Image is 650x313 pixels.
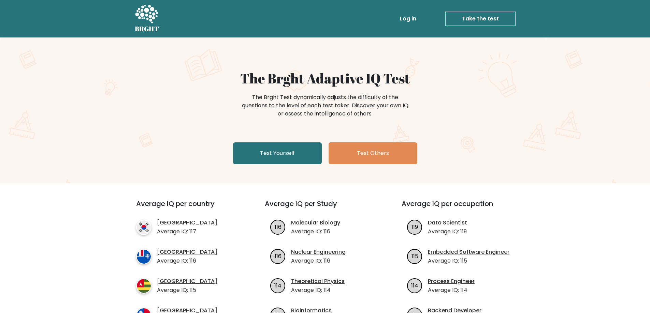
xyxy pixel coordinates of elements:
[159,70,492,87] h1: The Brght Adaptive IQ Test
[411,223,418,231] text: 119
[428,286,475,294] p: Average IQ: 114
[428,248,509,256] a: Embedded Software Engineer
[275,252,281,260] text: 116
[428,219,467,227] a: Data Scientist
[428,228,467,236] p: Average IQ: 119
[157,219,217,227] a: [GEOGRAPHIC_DATA]
[411,281,418,289] text: 114
[275,223,281,231] text: 116
[291,286,345,294] p: Average IQ: 114
[397,12,419,26] a: Log in
[445,12,516,26] a: Take the test
[274,281,281,289] text: 114
[136,220,151,235] img: country
[136,278,151,294] img: country
[233,142,322,164] a: Test Yourself
[428,257,509,265] p: Average IQ: 115
[136,200,240,216] h3: Average IQ per country
[291,257,346,265] p: Average IQ: 116
[428,277,475,285] a: Process Engineer
[402,200,522,216] h3: Average IQ per occupation
[291,219,340,227] a: Molecular Biology
[291,248,346,256] a: Nuclear Engineering
[291,277,345,285] a: Theoretical Physics
[157,248,217,256] a: [GEOGRAPHIC_DATA]
[135,3,159,35] a: BRGHT
[157,228,217,236] p: Average IQ: 117
[157,277,217,285] a: [GEOGRAPHIC_DATA]
[157,286,217,294] p: Average IQ: 115
[136,249,151,264] img: country
[157,257,217,265] p: Average IQ: 116
[240,93,410,118] div: The Brght Test dynamically adjusts the difficulty of the questions to the level of each test take...
[265,200,385,216] h3: Average IQ per Study
[135,25,159,33] h5: BRGHT
[291,228,340,236] p: Average IQ: 116
[411,252,418,260] text: 115
[329,142,417,164] a: Test Others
